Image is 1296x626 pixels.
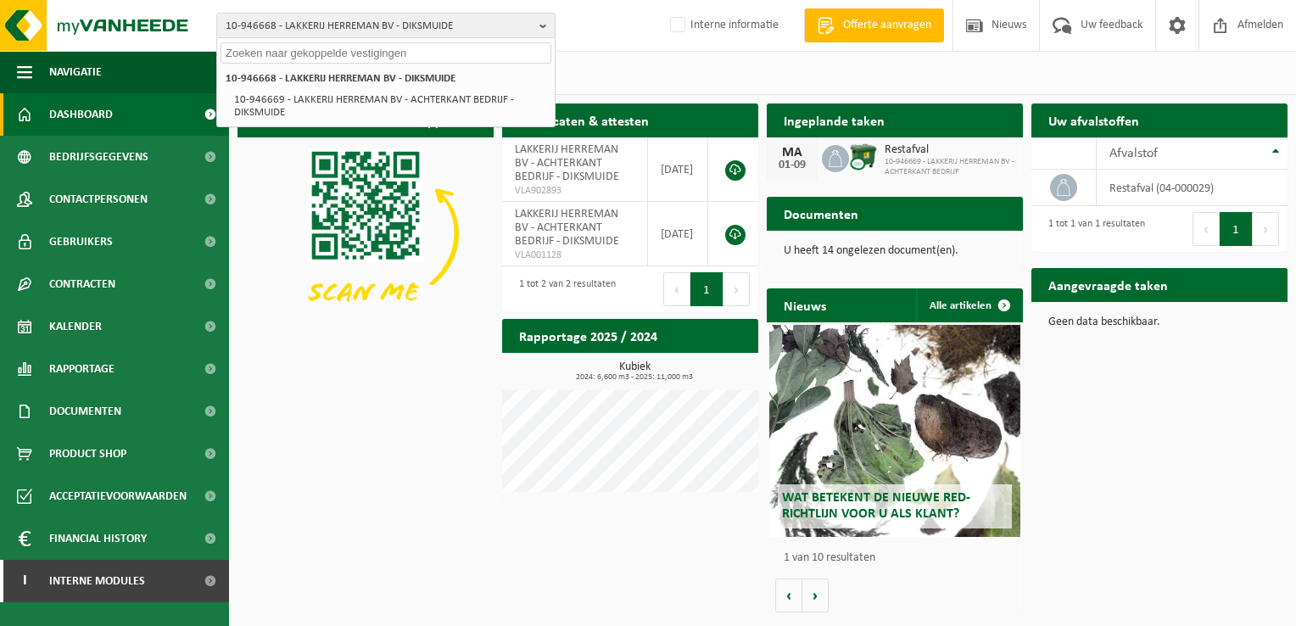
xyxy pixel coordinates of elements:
span: 2024: 6,600 m3 - 2025: 11,000 m3 [511,373,758,382]
span: Dashboard [49,93,113,136]
button: Volgende [802,578,829,612]
h2: Rapportage 2025 / 2024 [502,319,674,352]
p: U heeft 14 ongelezen document(en). [784,245,1006,257]
div: 01-09 [775,159,809,171]
span: I [17,560,32,602]
span: Product Shop [49,433,126,475]
button: Previous [663,272,690,306]
h2: Nieuws [767,288,843,321]
span: Gebruikers [49,221,113,263]
a: Wat betekent de nieuwe RED-richtlijn voor u als klant? [769,325,1020,537]
button: Vorige [775,578,802,612]
button: Next [723,272,750,306]
div: 1 tot 2 van 2 resultaten [511,271,616,308]
span: VLA001128 [515,249,634,262]
span: Kalender [49,305,102,348]
span: Financial History [49,517,147,560]
button: 10-946668 - LAKKERIJ HERREMAN BV - DIKSMUIDE [216,13,556,38]
div: 1 tot 1 van 1 resultaten [1040,210,1145,248]
h2: Ingeplande taken [767,103,902,137]
span: Afvalstof [1109,147,1158,160]
p: 1 van 10 resultaten [784,552,1014,564]
label: Interne informatie [667,13,779,38]
span: Contactpersonen [49,178,148,221]
span: Acceptatievoorwaarden [49,475,187,517]
h2: Certificaten & attesten [502,103,666,137]
span: 10-946668 - LAKKERIJ HERREMAN BV - DIKSMUIDE [226,14,533,39]
h2: Uw afvalstoffen [1031,103,1156,137]
p: Geen data beschikbaar. [1048,316,1271,328]
input: Zoeken naar gekoppelde vestigingen [221,42,551,64]
td: restafval (04-000029) [1097,170,1288,206]
a: Bekijk rapportage [632,352,757,386]
td: [DATE] [648,202,708,266]
span: Bedrijfsgegevens [49,136,148,178]
span: LAKKERIJ HERREMAN BV - ACHTERKANT BEDRIJF - DIKSMUIDE [515,208,619,248]
a: Alle artikelen [916,288,1021,322]
span: Navigatie [49,51,102,93]
button: Previous [1193,212,1220,246]
button: 1 [1220,212,1253,246]
div: MA [775,146,809,159]
button: 1 [690,272,723,306]
span: VLA902893 [515,184,634,198]
span: Offerte aanvragen [839,17,936,34]
h2: Aangevraagde taken [1031,268,1185,301]
td: [DATE] [648,137,708,202]
span: 10-946669 - LAKKERIJ HERREMAN BV - ACHTERKANT BEDRIJF [885,157,1014,177]
h3: Kubiek [511,361,758,382]
img: WB-1100-CU [849,143,878,171]
strong: 10-946668 - LAKKERIJ HERREMAN BV - DIKSMUIDE [226,73,455,84]
span: Restafval [885,143,1014,157]
h2: Documenten [767,197,875,230]
span: Contracten [49,263,115,305]
span: Documenten [49,390,121,433]
button: Next [1253,212,1279,246]
span: LAKKERIJ HERREMAN BV - ACHTERKANT BEDRIJF - DIKSMUIDE [515,143,619,183]
a: Offerte aanvragen [804,8,944,42]
img: Download de VHEPlus App [237,137,494,330]
span: Interne modules [49,560,145,602]
li: 10-946669 - LAKKERIJ HERREMAN BV - ACHTERKANT BEDRIJF - DIKSMUIDE [229,89,551,123]
span: Wat betekent de nieuwe RED-richtlijn voor u als klant? [782,491,970,521]
span: Rapportage [49,348,115,390]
